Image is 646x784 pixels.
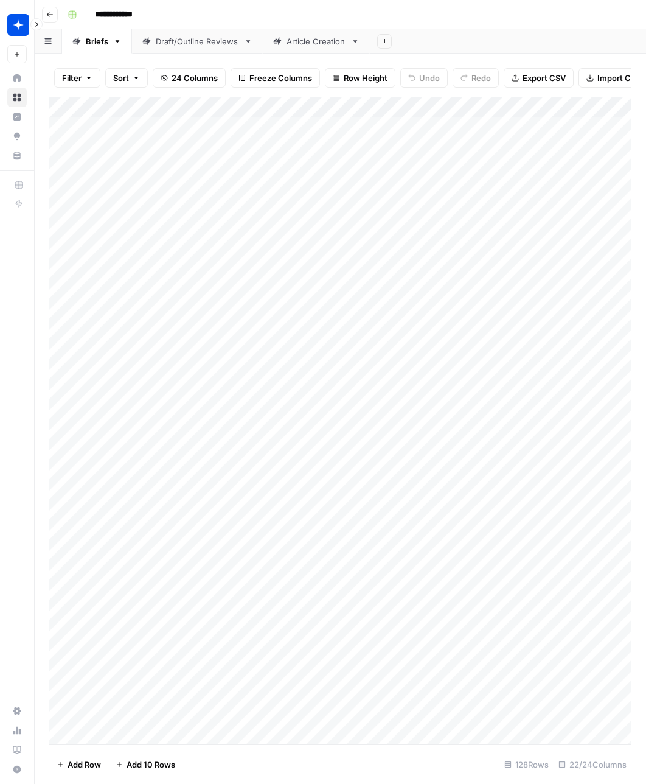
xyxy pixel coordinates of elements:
[400,68,448,88] button: Undo
[499,755,554,774] div: 128 Rows
[156,35,239,47] div: Draft/Outline Reviews
[325,68,395,88] button: Row Height
[172,72,218,84] span: 24 Columns
[453,68,499,88] button: Redo
[49,755,108,774] button: Add Row
[7,146,27,166] a: Your Data
[62,72,82,84] span: Filter
[54,68,100,88] button: Filter
[153,68,226,88] button: 24 Columns
[471,72,491,84] span: Redo
[287,35,346,47] div: Article Creation
[7,88,27,107] a: Browse
[113,72,129,84] span: Sort
[7,14,29,36] img: Wiz Logo
[127,758,175,771] span: Add 10 Rows
[68,758,101,771] span: Add Row
[7,127,27,146] a: Opportunities
[7,721,27,740] a: Usage
[7,10,27,40] button: Workspace: Wiz
[7,68,27,88] a: Home
[523,72,566,84] span: Export CSV
[7,760,27,779] button: Help + Support
[62,29,132,54] a: Briefs
[7,107,27,127] a: Insights
[249,72,312,84] span: Freeze Columns
[108,755,182,774] button: Add 10 Rows
[7,701,27,721] a: Settings
[554,755,631,774] div: 22/24 Columns
[86,35,108,47] div: Briefs
[597,72,641,84] span: Import CSV
[105,68,148,88] button: Sort
[132,29,263,54] a: Draft/Outline Reviews
[419,72,440,84] span: Undo
[263,29,370,54] a: Article Creation
[504,68,574,88] button: Export CSV
[7,740,27,760] a: Learning Hub
[344,72,387,84] span: Row Height
[231,68,320,88] button: Freeze Columns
